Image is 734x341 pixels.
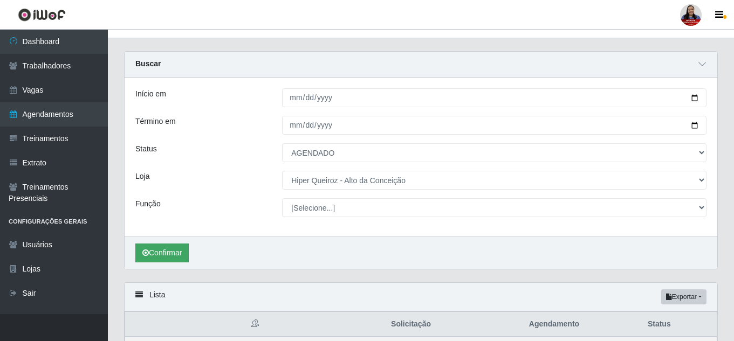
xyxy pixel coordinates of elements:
[18,8,66,22] img: CoreUI Logo
[135,198,161,210] label: Função
[523,312,641,337] th: Agendamento
[135,59,161,68] strong: Buscar
[282,116,706,135] input: 00/00/0000
[661,289,706,304] button: Exportar
[282,88,706,107] input: 00/00/0000
[641,312,717,337] th: Status
[135,171,149,182] label: Loja
[135,88,166,100] label: Início em
[125,283,717,311] div: Lista
[135,116,176,127] label: Término em
[135,243,189,262] button: Confirmar
[385,312,523,337] th: Solicitação
[135,143,157,155] label: Status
